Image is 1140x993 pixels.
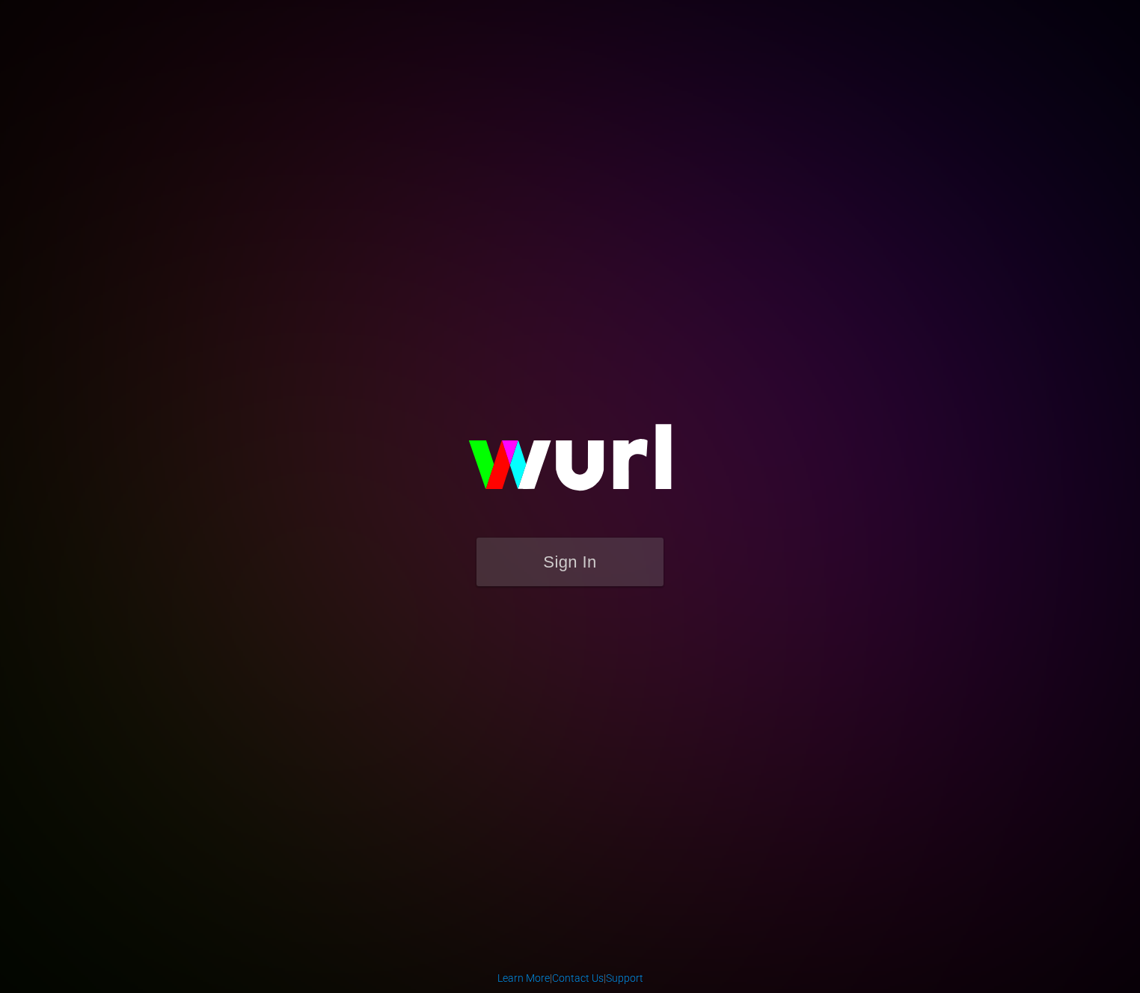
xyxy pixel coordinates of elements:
img: wurl-logo-on-black-223613ac3d8ba8fe6dc639794a292ebdb59501304c7dfd60c99c58986ef67473.svg [420,392,720,537]
div: | | [497,971,643,986]
button: Sign In [476,538,664,586]
a: Support [606,972,643,984]
a: Contact Us [552,972,604,984]
a: Learn More [497,972,550,984]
